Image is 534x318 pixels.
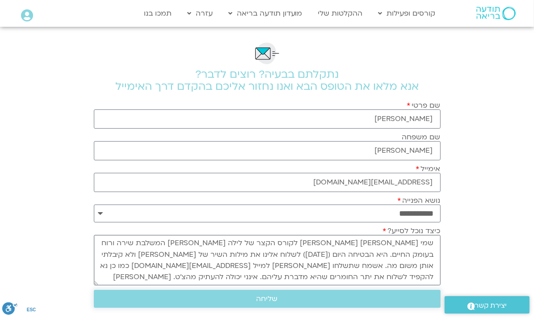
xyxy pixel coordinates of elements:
a: מועדון תודעה בריאה [224,5,307,22]
label: אימייל [416,165,441,173]
label: שם משפחה [402,133,441,141]
input: אימייל [94,173,441,192]
a: עזרה [183,5,217,22]
label: כיצד נוכל לסייע? [383,227,441,235]
label: נושא הפנייה [397,197,441,205]
input: שם פרטי [94,109,441,129]
input: שם משפחה [94,141,441,160]
a: ההקלטות שלי [314,5,367,22]
label: שם פרטי [407,101,441,109]
a: קורסים ופעילות [374,5,440,22]
a: תמכו בנו [139,5,176,22]
button: שליחה [94,290,441,308]
img: תודעה בריאה [476,7,516,20]
form: טופס חדש [94,101,441,312]
span: יצירת קשר [475,300,507,312]
h2: נתקלתם בבעיה? רוצים לדבר? אנא מלאו את הטופס הבא ואנו נחזור אליכם בהקדם דרך האימייל [94,68,441,92]
a: יצירת קשר [445,296,530,314]
span: שליחה [256,295,278,303]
